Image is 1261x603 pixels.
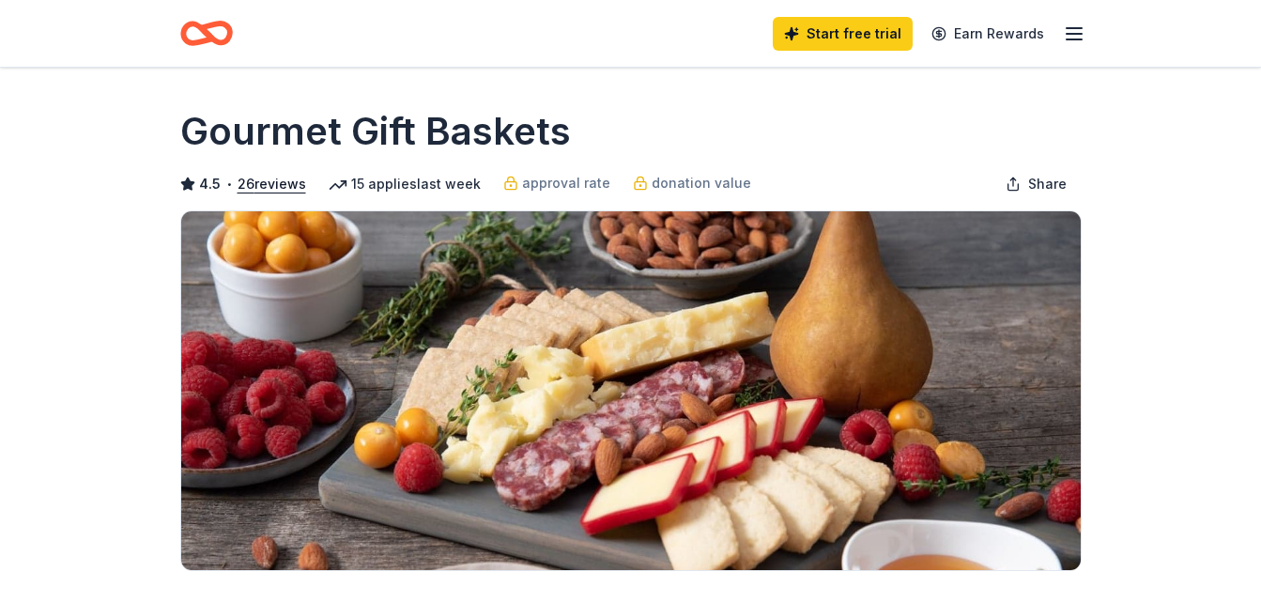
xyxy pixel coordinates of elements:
[329,173,481,195] div: 15 applies last week
[238,173,306,195] button: 26reviews
[920,17,1055,51] a: Earn Rewards
[180,105,571,158] h1: Gourmet Gift Baskets
[652,172,751,194] span: donation value
[991,165,1082,203] button: Share
[773,17,913,51] a: Start free trial
[1028,173,1067,195] span: Share
[503,172,610,194] a: approval rate
[225,177,232,192] span: •
[181,211,1081,570] img: Image for Gourmet Gift Baskets
[180,11,233,55] a: Home
[199,173,221,195] span: 4.5
[633,172,751,194] a: donation value
[522,172,610,194] span: approval rate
